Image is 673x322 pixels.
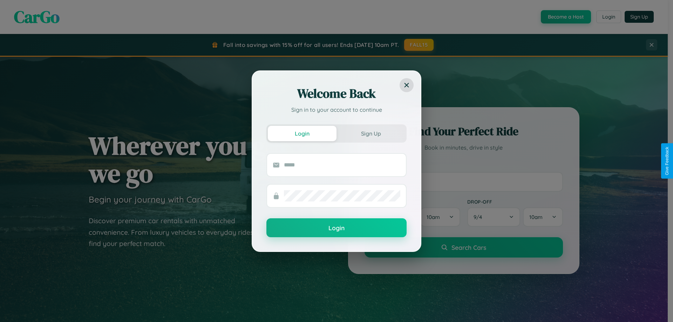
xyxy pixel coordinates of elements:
[268,126,336,141] button: Login
[665,147,669,175] div: Give Feedback
[266,218,407,237] button: Login
[336,126,405,141] button: Sign Up
[266,85,407,102] h2: Welcome Back
[266,105,407,114] p: Sign in to your account to continue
